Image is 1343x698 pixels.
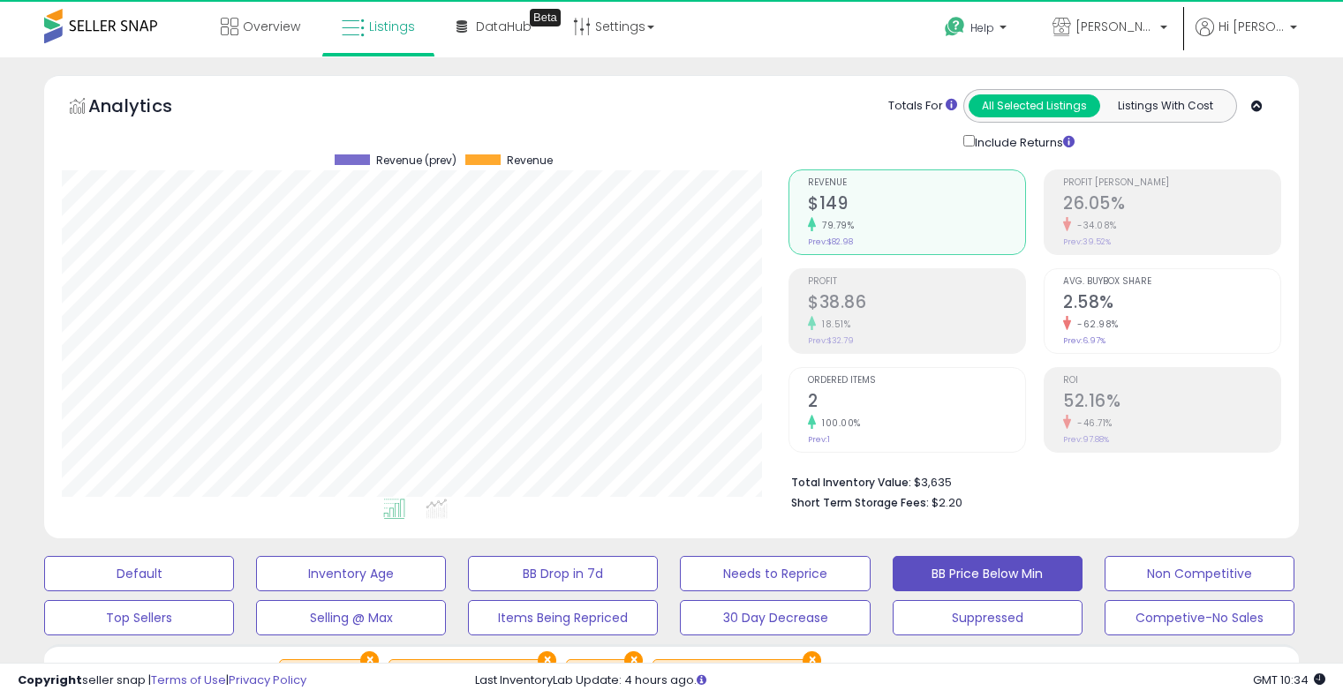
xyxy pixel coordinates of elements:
span: 2025-10-11 10:34 GMT [1253,672,1325,688]
button: Items Being Repriced [468,600,658,635]
span: Listings [369,18,415,35]
h2: 26.05% [1063,193,1280,217]
small: Prev: 1 [808,434,830,445]
span: Overview [243,18,300,35]
a: Privacy Policy [229,672,306,688]
button: Suppressed [893,600,1083,635]
small: -62.98% [1071,318,1119,331]
small: 79.79% [816,219,854,232]
small: Prev: $32.79 [808,335,854,346]
h2: 52.16% [1063,391,1280,415]
div: Include Returns [950,131,1096,152]
a: Hi [PERSON_NAME] [1196,18,1297,57]
button: Needs to Reprice [680,556,870,591]
div: Last InventoryLab Update: 4 hours ago. [475,672,1325,689]
small: Prev: 39.52% [1063,236,1111,247]
span: Revenue [808,178,1025,188]
h2: 2.58% [1063,292,1280,316]
span: Hi [PERSON_NAME] [1219,18,1285,35]
button: All Selected Listings [969,94,1100,117]
strong: Copyright [18,672,82,688]
button: 30 Day Decrease [680,600,870,635]
b: Total Inventory Value: [791,475,911,490]
span: [PERSON_NAME] [1075,18,1155,35]
small: Prev: $82.98 [808,236,853,247]
small: 18.51% [816,318,850,331]
h2: 2 [808,391,1025,415]
button: Default [44,556,234,591]
li: $3,635 [791,470,1268,492]
small: Prev: 97.88% [1063,434,1109,445]
span: DataHub [476,18,532,35]
small: -34.08% [1071,219,1117,232]
span: Avg. Buybox Share [1063,277,1280,287]
i: Get Help [944,16,966,38]
small: 100.00% [816,417,861,430]
h2: $149 [808,193,1025,217]
small: Prev: 6.97% [1063,335,1105,346]
button: BB Drop in 7d [468,556,658,591]
span: Profit [PERSON_NAME] [1063,178,1280,188]
h5: Analytics [88,94,207,123]
small: -46.71% [1071,417,1113,430]
div: Totals For [888,98,957,115]
div: Tooltip anchor [530,9,561,26]
span: Help [970,20,994,35]
button: BB Price Below Min [893,556,1083,591]
h2: $38.86 [808,292,1025,316]
span: Revenue [507,154,553,167]
span: $2.20 [932,494,962,511]
div: seller snap | | [18,672,306,689]
button: Listings With Cost [1099,94,1231,117]
a: Help [931,3,1024,57]
button: Inventory Age [256,556,446,591]
span: Ordered Items [808,376,1025,386]
button: Competive-No Sales [1105,600,1294,635]
b: Short Term Storage Fees: [791,495,929,510]
button: Non Competitive [1105,556,1294,591]
a: Terms of Use [151,672,226,688]
button: Selling @ Max [256,600,446,635]
span: Revenue (prev) [376,154,456,167]
span: Profit [808,277,1025,287]
button: Top Sellers [44,600,234,635]
span: ROI [1063,376,1280,386]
